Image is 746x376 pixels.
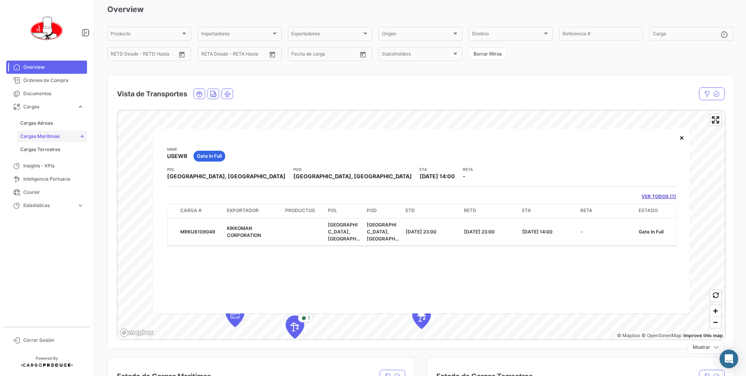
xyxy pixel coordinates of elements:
[77,103,84,110] span: expand_more
[77,202,84,209] span: expand_more
[382,52,452,58] span: Stakeholders
[641,332,682,338] a: OpenStreetMap
[328,221,360,248] span: [GEOGRAPHIC_DATA], [GEOGRAPHIC_DATA]
[710,317,721,328] button: Zoom out
[167,152,187,160] span: USEWR
[463,166,473,172] app-card-info-title: RETA
[367,221,399,248] span: [GEOGRAPHIC_DATA], [GEOGRAPHIC_DATA]
[20,146,60,153] span: Cargas Terrestres
[17,144,87,155] a: Cargas Terrestres
[194,89,205,99] button: Ocean
[23,176,84,183] span: Inteligencia Portuaria
[464,228,495,234] span: [DATE] 23:00
[364,204,403,218] datatable-header-cell: POD
[17,117,87,129] a: Cargas Aéreas
[221,52,252,58] input: Hasta
[293,172,412,180] span: [GEOGRAPHIC_DATA], [GEOGRAPHIC_DATA]
[519,204,577,218] datatable-header-cell: ETA
[577,204,636,218] datatable-header-cell: RETA
[522,228,553,234] span: [DATE] 14:00
[420,173,455,179] span: [DATE] 14:00
[201,52,215,58] input: Desde
[636,204,684,218] datatable-header-cell: Estado
[710,305,721,317] button: Zoom in
[406,207,415,214] span: ETD
[293,166,412,172] app-card-info-title: POD
[308,315,310,322] span: 1
[222,89,233,99] button: Air
[23,189,84,196] span: Courier
[617,332,640,338] a: Mapbox
[291,32,361,38] span: Exportadores
[291,52,305,58] input: Desde
[6,186,87,199] a: Courier
[461,204,519,218] datatable-header-cell: RETD
[285,207,315,214] span: Productos
[226,304,244,327] div: Map marker
[130,52,161,58] input: Hasta
[227,207,259,214] span: Exportador
[639,228,664,234] span: Gate In Full
[111,52,125,58] input: Desde
[17,131,87,142] a: Cargas Marítimas
[641,193,676,200] a: VER TODOS (1)
[23,64,84,71] span: Overview
[382,32,452,38] span: Origen
[180,207,202,214] span: Carga #
[224,204,282,218] datatable-header-cell: Exportador
[201,32,271,38] span: Importadores
[177,204,224,218] datatable-header-cell: Carga #
[420,166,455,172] app-card-info-title: ETA
[464,207,476,214] span: RETD
[522,207,531,214] span: ETA
[20,120,53,127] span: Cargas Aéreas
[639,207,658,214] span: Estado
[412,306,431,329] div: Map marker
[6,74,87,87] a: Órdenes de Compra
[197,153,222,160] span: Gate In Full
[227,225,261,238] span: KIKKOMAN CORPORATION
[463,173,465,179] span: -
[176,49,188,60] button: Open calendar
[311,52,342,58] input: Hasta
[117,110,726,340] canvas: Map
[208,89,219,99] button: Land
[107,4,734,15] h3: Overview
[6,87,87,100] a: Documentos
[580,228,583,234] span: -
[328,207,337,214] span: POL
[120,328,154,337] a: Mapbox logo
[23,90,84,97] span: Documentos
[23,77,84,84] span: Órdenes de Compra
[406,228,436,234] span: [DATE] 23:00
[688,341,725,354] button: Mostrar
[167,166,286,172] app-card-info-title: POL
[6,61,87,74] a: Overview
[23,162,84,169] span: Insights - KPIs
[674,130,689,145] button: Close popup
[472,32,542,38] span: Destino
[325,204,364,218] datatable-header-cell: POL
[367,207,377,214] span: POD
[683,332,723,338] a: Map feedback
[167,172,286,180] span: [GEOGRAPHIC_DATA], [GEOGRAPHIC_DATA]
[469,47,507,60] button: Borrar filtros
[27,9,66,48] img: 0621d632-ab00-45ba-b411-ac9e9fb3f036.png
[20,133,59,140] span: Cargas Marítimas
[580,207,593,214] span: RETA
[267,49,278,60] button: Open calendar
[180,228,221,235] div: MRKU8109049
[23,202,74,209] span: Estadísticas
[167,146,187,152] app-card-info-title: Nave
[286,315,304,339] div: Map marker
[282,204,325,218] datatable-header-cell: Productos
[6,172,87,186] a: Inteligencia Portuaria
[710,114,721,125] button: Enter fullscreen
[403,204,461,218] datatable-header-cell: ETD
[720,350,738,368] div: Abrir Intercom Messenger
[117,89,187,99] h4: Vista de Transportes
[23,337,84,344] span: Cerrar Sesión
